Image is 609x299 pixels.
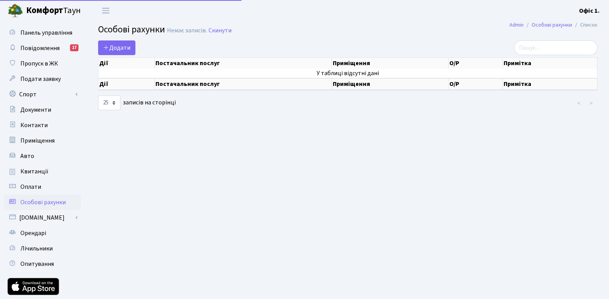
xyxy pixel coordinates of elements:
th: О/Р [449,78,503,90]
label: записів на сторінці [98,96,176,110]
img: logo.png [8,3,23,18]
a: Подати заявку [4,71,81,87]
a: Панель управління [4,25,81,40]
a: Додати [98,40,135,55]
a: Повідомлення17 [4,40,81,56]
th: Постачальник послуг [155,58,332,69]
span: Орендарі [20,229,46,237]
a: Admin [509,21,524,29]
th: Примітка [503,78,597,90]
th: Дії [98,58,155,69]
span: Квитанції [20,167,48,176]
span: Особові рахунки [20,198,66,207]
span: Приміщення [20,136,55,145]
a: Приміщення [4,133,81,148]
a: Особові рахунки [532,21,572,29]
a: Спорт [4,87,81,102]
a: Опитування [4,256,81,272]
a: Контакти [4,118,81,133]
th: Примітка [503,58,597,69]
span: Контакти [20,121,48,129]
a: Офіс 1. [579,6,600,15]
button: Переключити навігацію [96,4,115,17]
a: Оплати [4,179,81,195]
span: Повідомлення [20,44,60,52]
th: О/Р [449,58,503,69]
b: Комфорт [26,4,63,17]
span: Оплати [20,183,41,191]
span: Лічильники [20,244,53,253]
span: Таун [26,4,81,17]
span: Особові рахунки [98,23,165,36]
b: Офіс 1. [579,7,600,15]
div: 17 [70,44,78,51]
select: записів на сторінці [98,96,120,110]
span: Пропуск в ЖК [20,59,58,68]
th: Приміщення [332,58,449,69]
span: Документи [20,106,51,114]
th: Приміщення [332,78,449,90]
a: Особові рахунки [4,195,81,210]
span: Опитування [20,260,54,268]
a: Пропуск в ЖК [4,56,81,71]
span: Додати [103,44,130,52]
th: Дії [98,78,155,90]
a: [DOMAIN_NAME] [4,210,81,225]
nav: breadcrumb [498,17,609,33]
a: Квитанції [4,164,81,179]
span: Подати заявку [20,75,61,83]
td: У таблиці відсутні дані [98,69,597,78]
a: Лічильники [4,241,81,256]
div: Немає записів. [167,27,207,34]
a: Авто [4,148,81,164]
input: Пошук... [514,40,597,55]
span: Авто [20,152,34,160]
li: Список [572,21,597,29]
span: Панель управління [20,29,72,37]
a: Орендарі [4,225,81,241]
th: Постачальник послуг [155,78,332,90]
a: Документи [4,102,81,118]
a: Скинути [209,27,232,34]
